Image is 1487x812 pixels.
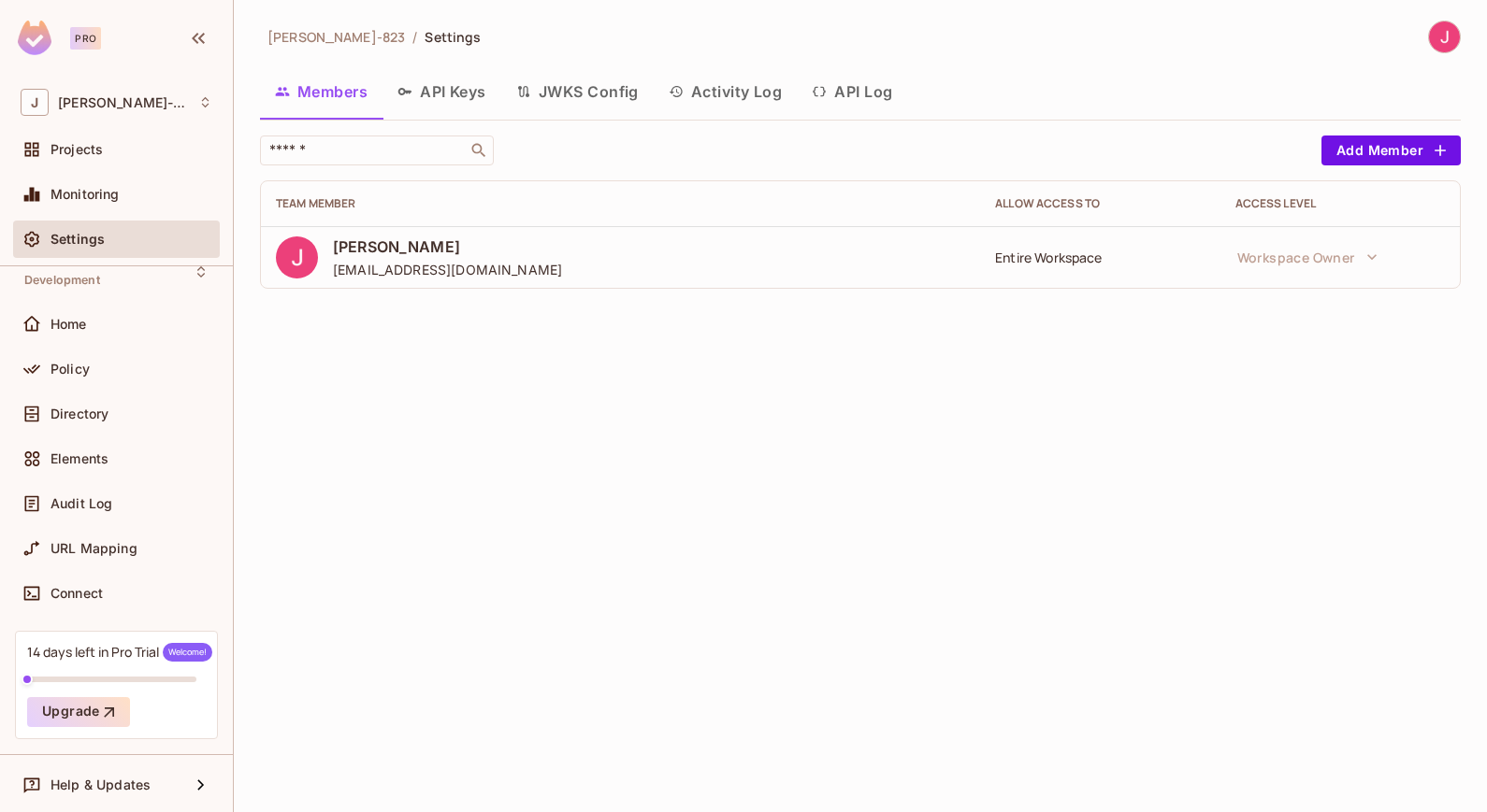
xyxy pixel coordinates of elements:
[51,142,103,157] span: Projects
[260,68,383,115] button: Members
[1429,21,1460,52] img: John Renz
[51,451,108,466] span: Elements
[333,236,562,257] span: [PERSON_NAME]
[51,586,103,601] span: Connect
[995,196,1205,211] div: Allow Access to
[51,777,151,792] span: Help & Updates
[995,249,1205,266] div: Entire Workspace
[425,28,481,46] span: Settings
[1228,238,1387,276] button: Workspace Owner
[24,273,100,288] span: Development
[267,28,405,46] span: [PERSON_NAME]-823
[501,68,654,115] button: JWKS Config
[51,406,108,421] span: Directory
[27,643,212,662] div: 14 days left in Pro Trial
[51,187,120,202] span: Monitoring
[27,697,130,727] button: Upgrade
[383,68,501,115] button: API Keys
[51,541,137,556] span: URL Mapping
[1321,135,1461,165] button: Add Member
[412,28,417,46] li: /
[18,21,51,55] img: SReyMgAAAABJRU5ErkJggg==
[58,95,189,110] span: Workspace: John-823
[51,232,105,247] span: Settings
[21,89,49,116] span: J
[51,496,112,511] span: Audit Log
[333,261,562,278] span: [EMAIL_ADDRESS][DOMAIN_NAME]
[276,236,318,278] img: ACg8ocK3vir0oT5rlxIvr6XMoDlBZg7qSAKwBRHQ7rfqTwPoyDyzCw=s96-c
[1235,196,1445,211] div: Access Level
[163,643,212,662] span: Welcome!
[797,68,907,115] button: API Log
[654,68,798,115] button: Activity Log
[51,362,90,377] span: Policy
[276,196,965,211] div: Team Member
[70,27,101,50] div: Pro
[51,317,87,332] span: Home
